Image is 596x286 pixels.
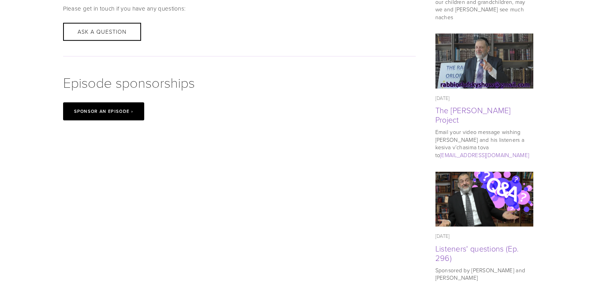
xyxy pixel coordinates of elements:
[63,4,416,13] p: Please get in touch if you have any questions:
[435,33,533,89] img: The Rabbi Orlofsky Rosh Hashana Project
[435,128,533,159] p: Email your video message wishing [PERSON_NAME] and his listeners a kesiva v’chasima tova to
[435,243,519,263] a: Listeners' questions (Ep. 296)
[435,94,450,101] time: [DATE]
[435,172,533,227] a: Listeners' questions (Ep. 296)
[63,102,144,120] a: Sponsor an episode ›
[63,23,141,41] button: Ask a question
[435,105,511,125] a: The [PERSON_NAME] Project
[440,151,529,159] a: [EMAIL_ADDRESS][DOMAIN_NAME]
[435,232,450,239] time: [DATE]
[435,266,533,282] p: Sponsored by [PERSON_NAME] and [PERSON_NAME]
[63,72,416,93] h1: Episode sponsorships
[435,167,533,232] img: Listeners' questions (Ep. 296)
